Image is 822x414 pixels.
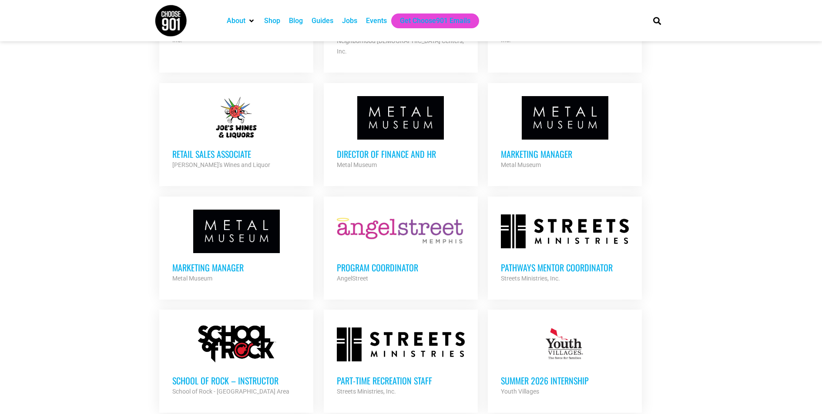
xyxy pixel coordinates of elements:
strong: Metal Museum [172,275,212,282]
a: Pathways Mentor Coordinator Streets Ministries, Inc. [488,197,642,297]
a: Summer 2026 Internship Youth Villages [488,310,642,410]
h3: Part-time Recreation Staff [337,375,465,386]
strong: Youth Villages [501,388,539,395]
a: Marketing Manager Metal Museum [159,197,313,297]
div: About [222,13,260,28]
a: Blog [289,16,303,26]
strong: Streets Ministries, Inc. [501,275,560,282]
h3: Program Coordinator [337,262,465,273]
h3: School of Rock – Instructor [172,375,300,386]
a: Director of Finance and HR Metal Museum [324,83,478,183]
h3: Marketing Manager [172,262,300,273]
a: Marketing Manager Metal Museum [488,83,642,183]
div: Search [650,13,664,28]
nav: Main nav [222,13,638,28]
h3: Pathways Mentor Coordinator [501,262,629,273]
a: Part-time Recreation Staff Streets Ministries, Inc. [324,310,478,410]
strong: AngelStreet [337,275,368,282]
a: Shop [264,16,280,26]
a: Retail Sales Associate [PERSON_NAME]'s Wines and Liquor [159,83,313,183]
a: School of Rock – Instructor School of Rock - [GEOGRAPHIC_DATA] Area [159,310,313,410]
h3: Summer 2026 Internship [501,375,629,386]
strong: Metal Museum [501,161,541,168]
a: Jobs [342,16,357,26]
h3: Director of Finance and HR [337,148,465,160]
a: Guides [312,16,333,26]
strong: Streets Ministries, Inc. [337,388,396,395]
a: Get Choose901 Emails [400,16,470,26]
a: About [227,16,245,26]
a: Program Coordinator AngelStreet [324,197,478,297]
a: Events [366,16,387,26]
h3: Marketing Manager [501,148,629,160]
strong: Metal Museum [337,161,377,168]
strong: [PERSON_NAME]'s Wines and Liquor [172,161,270,168]
h3: Retail Sales Associate [172,148,300,160]
strong: School of Rock - [GEOGRAPHIC_DATA] Area [172,388,289,395]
